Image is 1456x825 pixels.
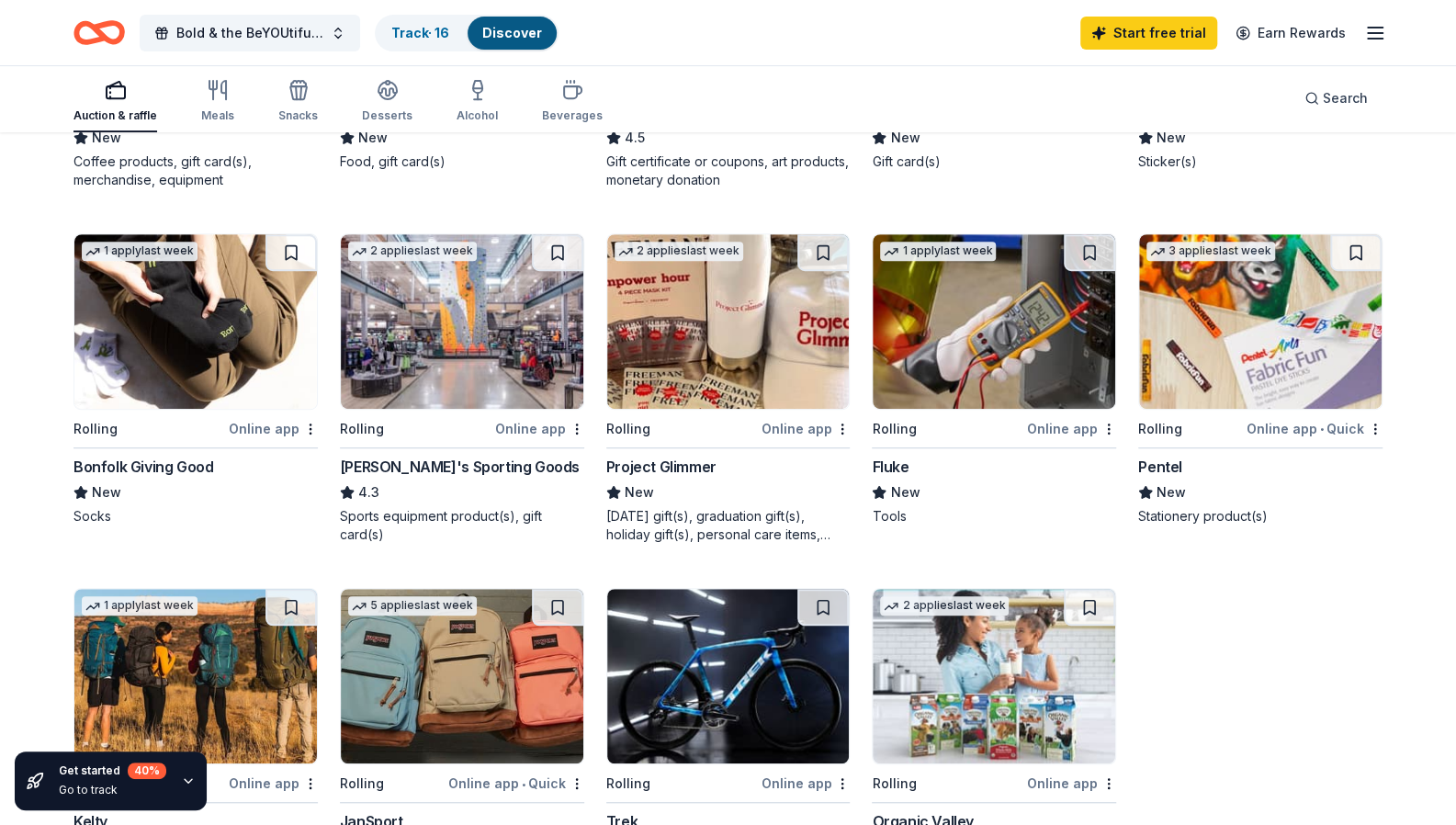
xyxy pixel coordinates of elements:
div: Sports equipment product(s), gift card(s) [340,507,584,544]
div: Bonfolk Giving Good [73,456,213,478]
button: Bold & the BeYOUtiful Blueprint Tour [140,15,360,51]
a: Image for Dick's Sporting Goods2 applieslast weekRollingOnline app[PERSON_NAME]'s Sporting Goods4... [340,233,584,544]
button: Search [1290,80,1383,117]
img: Image for Pentel [1139,234,1382,409]
img: Image for Project Glimmer [607,234,850,409]
img: Image for Bonfolk Giving Good [74,234,317,409]
div: Food, gift card(s) [340,153,584,171]
div: Rolling [606,418,650,440]
div: 1 apply last week [880,242,996,261]
div: Fluke [872,456,909,478]
span: Bold & the BeYOUtiful Blueprint Tour [176,22,323,44]
div: Online app [495,417,584,440]
span: New [890,481,920,503]
div: Tools [872,507,1116,526]
div: 2 applies last week [880,596,1009,616]
div: Pentel [1138,456,1182,478]
img: Image for Dick's Sporting Goods [341,234,583,409]
span: 4.5 [625,127,645,149]
div: Socks [73,507,318,526]
div: Sticker(s) [1138,153,1383,171]
span: New [625,481,654,503]
div: Gift card(s) [872,153,1116,171]
div: Stationery product(s) [1138,507,1383,526]
a: Image for Bonfolk Giving Good1 applylast weekRollingOnline appBonfolk Giving GoodNewSocks [73,233,318,526]
div: 5 applies last week [348,596,477,616]
div: Online app Quick [1247,417,1383,440]
div: 1 apply last week [82,242,198,261]
div: Online app [229,417,318,440]
div: Rolling [1138,418,1182,440]
div: Rolling [340,773,384,795]
div: Project Glimmer [606,456,717,478]
button: Auction & raffle [73,72,157,132]
div: Snacks [278,108,318,123]
a: Home [73,11,125,54]
div: Gift certificate or coupons, art products, monetary donation [606,153,851,189]
button: Meals [201,72,234,132]
div: Rolling [73,418,118,440]
div: [PERSON_NAME]'s Sporting Goods [340,456,580,478]
a: Start free trial [1080,17,1217,50]
img: Image for Organic Valley [873,589,1115,763]
img: Image for JanSport [341,589,583,763]
div: Rolling [340,418,384,440]
div: Online app [1027,417,1116,440]
a: Image for Project Glimmer2 applieslast weekRollingOnline appProject GlimmerNew[DATE] gift(s), gra... [606,233,851,544]
span: New [92,481,121,503]
div: Online app [761,417,850,440]
button: Beverages [542,72,603,132]
a: Track· 16 [391,25,449,40]
a: Image for Fluke1 applylast weekRollingOnline appFlukeNewTools [872,233,1116,526]
button: Desserts [362,72,412,132]
div: Online app [761,772,850,795]
div: Online app [1027,772,1116,795]
span: New [92,127,121,149]
div: Rolling [872,773,916,795]
div: 2 applies last week [348,242,477,261]
span: • [1320,422,1324,436]
span: New [358,127,388,149]
div: Beverages [542,108,603,123]
div: Get started [59,763,166,779]
div: 2 applies last week [615,242,743,261]
div: Desserts [362,108,412,123]
div: Alcohol [457,108,498,123]
span: • [522,776,525,791]
div: Go to track [59,783,166,797]
div: 1 apply last week [82,596,198,616]
span: 4.3 [358,481,379,503]
button: Snacks [278,72,318,132]
span: New [1157,127,1186,149]
img: Image for Trek [607,589,850,763]
div: 3 applies last week [1146,242,1275,261]
a: Earn Rewards [1225,17,1357,50]
div: Auction & raffle [73,108,157,123]
div: [DATE] gift(s), graduation gift(s), holiday gift(s), personal care items, one-on-one career coach... [606,507,851,544]
div: Meals [201,108,234,123]
div: Online app Quick [448,772,584,795]
button: Alcohol [457,72,498,132]
a: Discover [482,25,542,40]
span: Search [1323,87,1368,109]
div: Rolling [606,773,650,795]
img: Image for Fluke [873,234,1115,409]
span: New [1157,481,1186,503]
img: Image for Kelty [74,589,317,763]
button: Track· 16Discover [375,15,559,51]
div: Rolling [872,418,916,440]
div: Coffee products, gift card(s), merchandise, equipment [73,153,318,189]
div: 40 % [128,763,166,779]
span: New [890,127,920,149]
a: Image for Pentel3 applieslast weekRollingOnline app•QuickPentelNewStationery product(s) [1138,233,1383,526]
